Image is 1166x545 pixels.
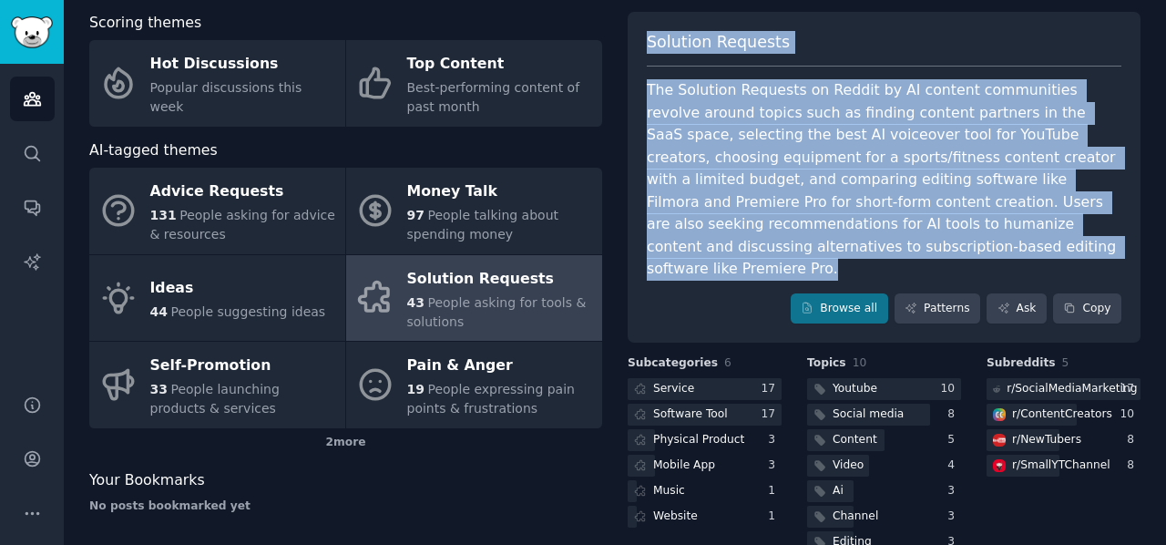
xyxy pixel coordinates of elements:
span: People launching products & services [150,382,280,416]
div: r/ NewTubers [1012,432,1081,448]
div: 3 [768,432,782,448]
button: Copy [1053,293,1121,324]
a: Software Tool17 [628,404,782,427]
span: People expressing pain points & frustrations [407,382,575,416]
span: Scoring themes [89,12,201,35]
a: Service17 [628,378,782,401]
a: Top ContentBest-performing content of past month [346,40,602,127]
div: r/ ContentCreators [1012,406,1112,423]
a: Hot DiscussionsPopular discussions this week [89,40,345,127]
span: AI-tagged themes [89,139,218,162]
span: Your Bookmarks [89,469,205,492]
a: Channel3 [807,506,961,529]
div: 1 [768,509,782,525]
div: 2 more [89,428,602,458]
div: Advice Requests [150,178,336,207]
div: Website [653,509,698,525]
div: Solution Requests [407,264,593,293]
div: 10 [1120,406,1140,423]
img: ContentCreators [993,408,1006,421]
div: 5 [947,432,961,448]
span: Topics [807,355,846,372]
div: Physical Product [653,432,744,448]
img: NewTubers [993,434,1006,447]
span: People talking about spending money [407,208,559,242]
div: Mobile App [653,458,715,474]
div: Music [653,483,685,499]
div: 17 [1120,381,1140,397]
div: Video [833,458,864,474]
div: 17 [761,406,782,423]
div: Software Tool [653,406,728,423]
a: SmallYTChannelr/SmallYTChannel8 [987,455,1140,478]
a: Advice Requests131People asking for advice & resources [89,168,345,254]
span: 97 [407,208,424,222]
a: Pain & Anger19People expressing pain points & frustrations [346,342,602,428]
div: 10 [940,381,961,397]
a: Patterns [895,293,980,324]
div: 8 [1127,432,1140,448]
a: Video4 [807,455,961,478]
span: People asking for advice & resources [150,208,335,242]
div: 17 [761,381,782,397]
div: r/ SmallYTChannel [1012,458,1110,474]
a: Solution Requests43People asking for tools & solutions [346,255,602,342]
span: Popular discussions this week [150,80,302,114]
span: 5 [1062,356,1069,369]
a: Physical Product3 [628,429,782,452]
div: 8 [1127,458,1140,474]
a: Money Talk97People talking about spending money [346,168,602,254]
a: Ai3 [807,480,961,503]
span: 43 [407,295,424,310]
div: Content [833,432,877,448]
div: 3 [768,458,782,474]
a: r/SocialMediaMarketing17 [987,378,1140,401]
a: Browse all [791,293,888,324]
span: 19 [407,382,424,396]
span: Best-performing content of past month [407,80,580,114]
span: Subcategories [628,355,718,372]
div: Social media [833,406,904,423]
a: Ask [987,293,1047,324]
a: Music1 [628,480,782,503]
div: No posts bookmarked yet [89,499,602,515]
div: Youtube [833,381,877,397]
a: Ideas44People suggesting ideas [89,255,345,342]
a: Website1 [628,506,782,529]
div: r/ SocialMediaMarketing [1007,381,1137,397]
span: Solution Requests [647,31,790,54]
div: Ai [833,483,844,499]
div: Money Talk [407,178,593,207]
a: ContentCreatorsr/ContentCreators10 [987,404,1140,427]
span: 6 [724,356,731,369]
div: Hot Discussions [150,50,336,79]
div: 4 [947,458,961,474]
img: SmallYTChannel [993,459,1006,472]
a: NewTubersr/NewTubers8 [987,429,1140,452]
div: Ideas [150,274,326,303]
a: Youtube10 [807,378,961,401]
div: Channel [833,509,878,525]
span: 33 [150,382,168,396]
div: Top Content [407,50,593,79]
div: 8 [947,406,961,423]
div: The Solution Requests on Reddit by AI content communities revolve around topics such as finding c... [647,79,1121,281]
img: GummySearch logo [11,16,53,48]
span: 44 [150,304,168,319]
div: Service [653,381,694,397]
span: People suggesting ideas [170,304,325,319]
div: Self-Promotion [150,352,336,381]
div: 1 [768,483,782,499]
span: People asking for tools & solutions [407,295,587,329]
span: Subreddits [987,355,1056,372]
a: Mobile App3 [628,455,782,478]
a: Self-Promotion33People launching products & services [89,342,345,428]
a: Content5 [807,429,961,452]
div: Pain & Anger [407,352,593,381]
div: 3 [947,509,961,525]
span: 10 [853,356,867,369]
a: Social media8 [807,404,961,427]
div: 3 [947,483,961,499]
span: 131 [150,208,177,222]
